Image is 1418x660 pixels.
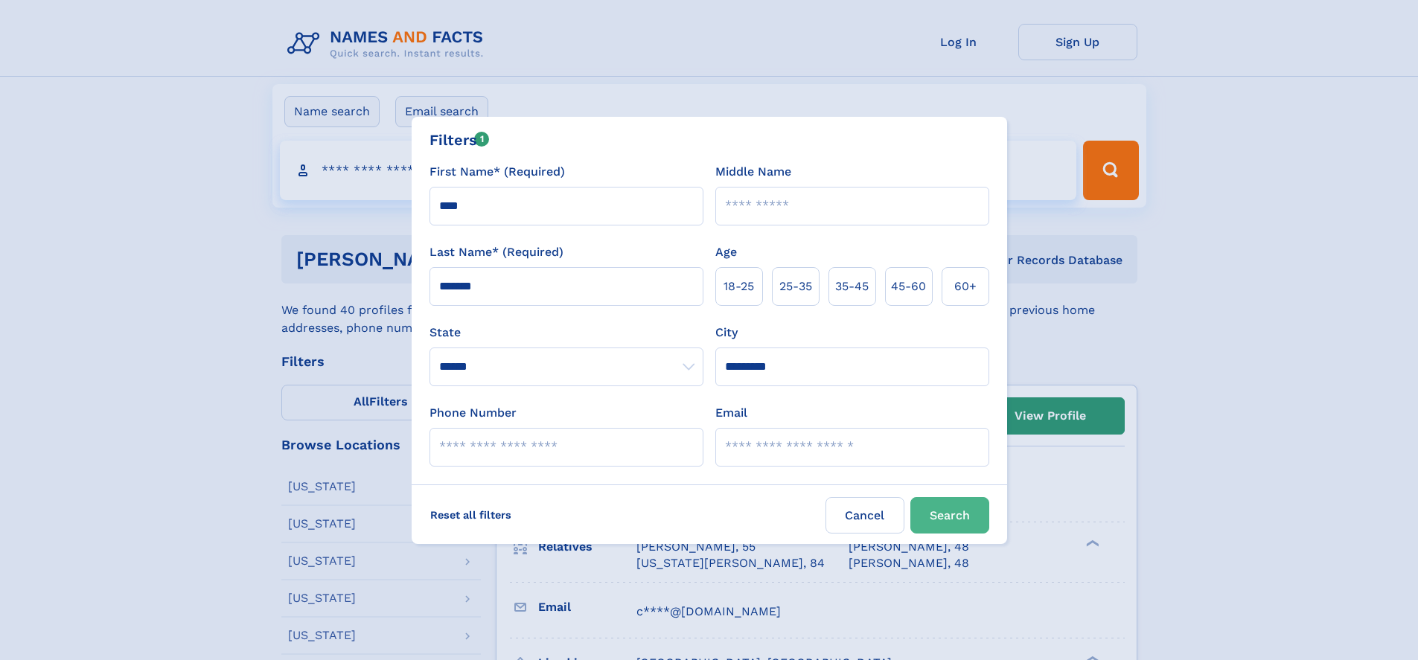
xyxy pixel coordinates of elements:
[910,497,989,534] button: Search
[429,324,703,342] label: State
[715,404,747,422] label: Email
[429,129,490,151] div: Filters
[779,278,812,295] span: 25‑35
[891,278,926,295] span: 45‑60
[429,243,563,261] label: Last Name* (Required)
[724,278,754,295] span: 18‑25
[429,404,517,422] label: Phone Number
[715,163,791,181] label: Middle Name
[421,497,521,533] label: Reset all filters
[954,278,977,295] span: 60+
[825,497,904,534] label: Cancel
[835,278,869,295] span: 35‑45
[429,163,565,181] label: First Name* (Required)
[715,243,737,261] label: Age
[715,324,738,342] label: City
